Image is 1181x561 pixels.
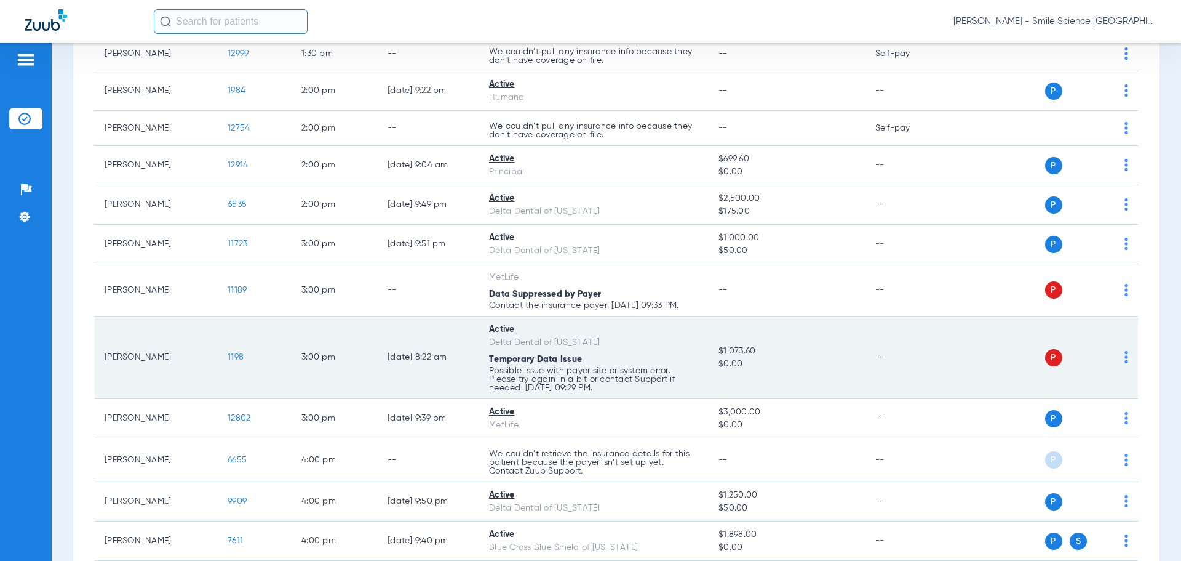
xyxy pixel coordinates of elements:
[1124,47,1128,60] img: group-dot-blue.svg
[292,522,378,561] td: 4:00 PM
[292,482,378,522] td: 4:00 PM
[489,301,699,310] p: Contact the insurance payer. [DATE] 09:33 PM.
[489,232,699,244] div: Active
[718,358,855,371] span: $0.00
[489,406,699,419] div: Active
[292,185,378,225] td: 2:00 PM
[378,264,479,317] td: --
[1124,84,1128,97] img: group-dot-blue.svg
[1045,236,1062,253] span: P
[378,438,479,482] td: --
[1124,198,1128,211] img: group-dot-blue.svg
[865,438,948,482] td: --
[95,185,218,225] td: [PERSON_NAME]
[489,528,699,541] div: Active
[489,166,699,179] div: Principal
[1124,159,1128,171] img: group-dot-blue.svg
[718,286,728,294] span: --
[16,52,36,67] img: hamburger-icon
[865,482,948,522] td: --
[718,124,728,132] span: --
[489,78,699,91] div: Active
[718,86,728,95] span: --
[489,244,699,257] div: Delta Dental of [US_STATE]
[378,225,479,264] td: [DATE] 9:51 PM
[228,353,244,361] span: 1198
[718,345,855,358] span: $1,073.60
[378,317,479,399] td: [DATE] 8:22 AM
[292,146,378,185] td: 2:00 PM
[378,146,479,185] td: [DATE] 9:04 AM
[95,482,218,522] td: [PERSON_NAME]
[378,36,479,71] td: --
[865,317,948,399] td: --
[718,205,855,218] span: $175.00
[718,406,855,419] span: $3,000.00
[718,419,855,432] span: $0.00
[292,225,378,264] td: 3:00 PM
[228,497,247,506] span: 9909
[1124,284,1128,296] img: group-dot-blue.svg
[95,399,218,438] td: [PERSON_NAME]
[489,502,699,515] div: Delta Dental of [US_STATE]
[292,111,378,146] td: 2:00 PM
[489,355,582,364] span: Temporary Data Issue
[154,9,308,34] input: Search for patients
[865,36,948,71] td: Self-pay
[292,399,378,438] td: 3:00 PM
[489,192,699,205] div: Active
[95,264,218,317] td: [PERSON_NAME]
[718,153,855,166] span: $699.60
[865,264,948,317] td: --
[718,192,855,205] span: $2,500.00
[378,522,479,561] td: [DATE] 9:40 PM
[718,49,728,58] span: --
[228,124,250,132] span: 12754
[489,366,699,392] p: Possible issue with payer site or system error. Please try again in a bit or contact Support if n...
[292,317,378,399] td: 3:00 PM
[228,200,247,209] span: 6535
[228,536,243,545] span: 7611
[489,271,699,284] div: MetLife
[160,16,171,27] img: Search Icon
[489,122,699,139] p: We couldn’t pull any insurance info because they don’t have coverage on file.
[865,111,948,146] td: Self-pay
[718,456,728,464] span: --
[1045,83,1062,100] span: P
[228,286,247,294] span: 11189
[865,185,948,225] td: --
[489,450,699,475] p: We couldn’t retrieve the insurance details for this patient because the payer isn’t set up yet. C...
[1119,502,1181,561] iframe: Chat Widget
[1124,454,1128,466] img: group-dot-blue.svg
[378,482,479,522] td: [DATE] 9:50 PM
[95,522,218,561] td: [PERSON_NAME]
[489,91,699,104] div: Humana
[292,264,378,317] td: 3:00 PM
[1045,349,1062,366] span: P
[718,541,855,554] span: $0.00
[95,36,218,71] td: [PERSON_NAME]
[718,489,855,502] span: $1,250.00
[1124,122,1128,134] img: group-dot-blue.svg
[865,522,948,561] td: --
[228,240,247,248] span: 11723
[489,541,699,554] div: Blue Cross Blue Shield of [US_STATE]
[1045,493,1062,511] span: P
[489,153,699,166] div: Active
[1124,412,1128,424] img: group-dot-blue.svg
[228,49,249,58] span: 12999
[292,438,378,482] td: 4:00 PM
[228,414,250,422] span: 12802
[1124,238,1128,250] img: group-dot-blue.svg
[718,166,855,179] span: $0.00
[95,146,218,185] td: [PERSON_NAME]
[378,399,479,438] td: [DATE] 9:39 PM
[718,244,855,257] span: $50.00
[489,336,699,349] div: Delta Dental of [US_STATE]
[25,9,67,31] img: Zuub Logo
[1045,196,1062,214] span: P
[95,438,218,482] td: [PERSON_NAME]
[489,323,699,336] div: Active
[1045,410,1062,427] span: P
